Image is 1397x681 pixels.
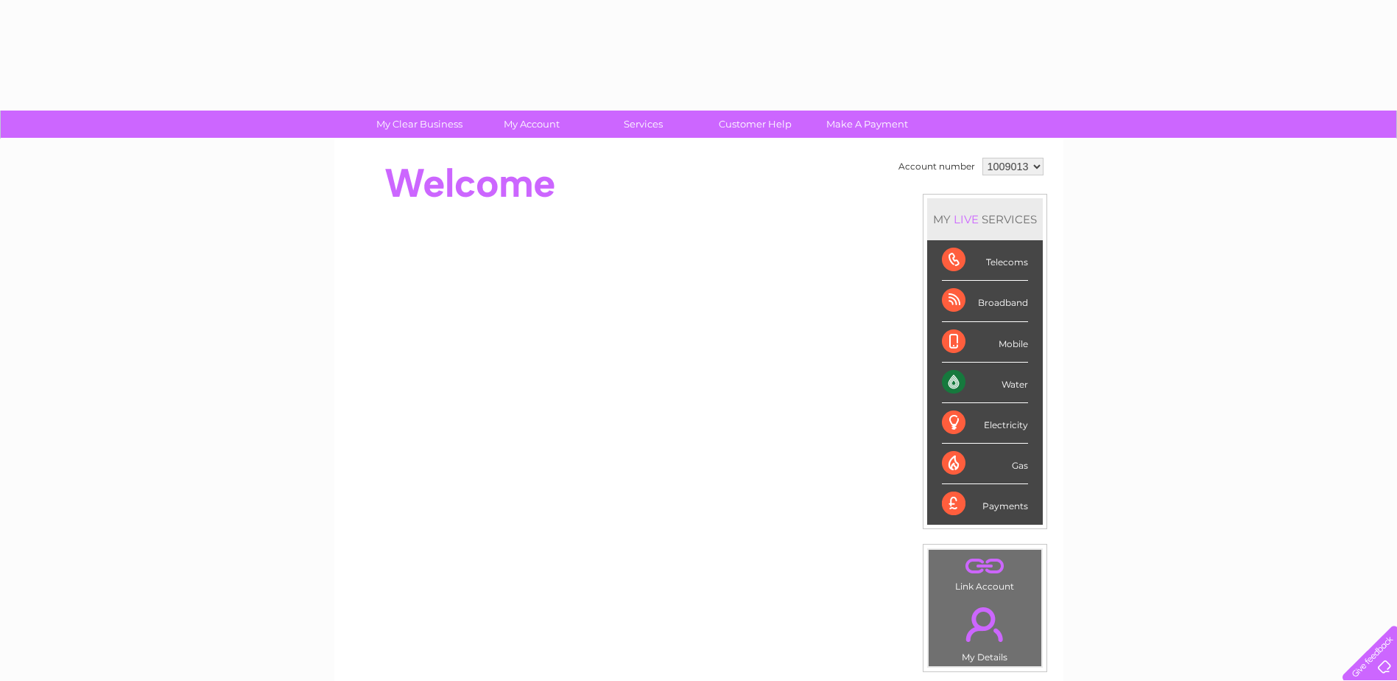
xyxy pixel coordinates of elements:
[359,111,480,138] a: My Clear Business
[806,111,928,138] a: Make A Payment
[932,553,1038,579] a: .
[942,363,1028,403] div: Water
[932,598,1038,650] a: .
[895,154,979,179] td: Account number
[942,322,1028,363] div: Mobile
[694,111,816,138] a: Customer Help
[942,444,1028,484] div: Gas
[951,212,982,226] div: LIVE
[942,281,1028,321] div: Broadband
[928,549,1042,596] td: Link Account
[928,595,1042,667] td: My Details
[942,484,1028,524] div: Payments
[942,403,1028,444] div: Electricity
[471,111,592,138] a: My Account
[583,111,704,138] a: Services
[942,240,1028,281] div: Telecoms
[927,198,1043,240] div: MY SERVICES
